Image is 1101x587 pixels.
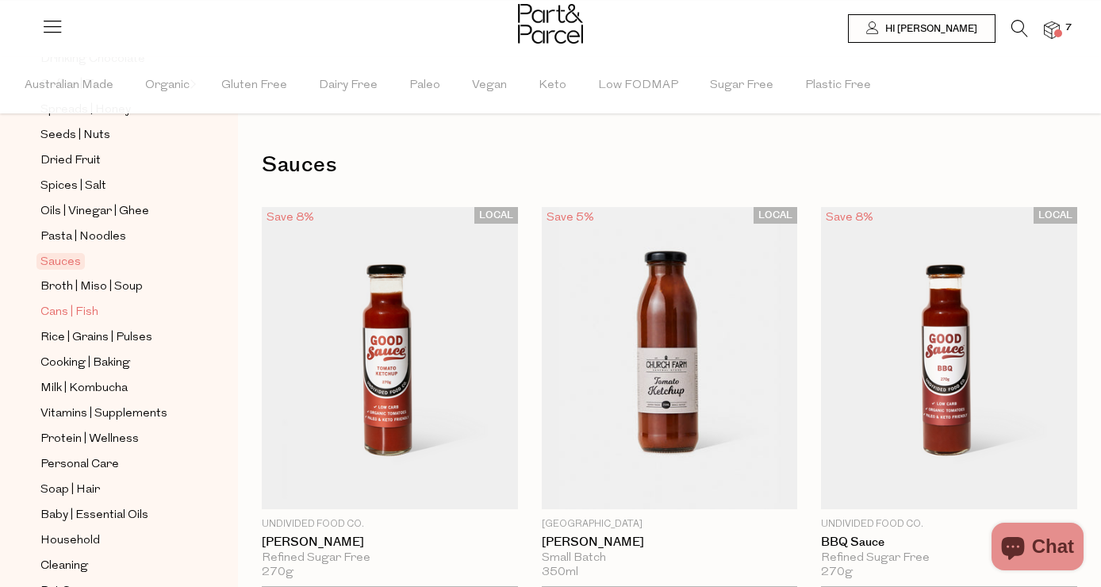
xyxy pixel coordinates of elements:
[40,404,185,424] a: Vitamins | Supplements
[1034,207,1077,224] span: LOCAL
[474,207,518,224] span: LOCAL
[40,277,185,297] a: Broth | Miso | Soup
[40,430,139,449] span: Protein | Wellness
[40,556,185,576] a: Cleaning
[40,354,130,373] span: Cooking | Baking
[40,505,185,525] a: Baby | Essential Oils
[40,177,106,196] span: Spices | Salt
[821,551,1077,566] div: Refined Sugar Free
[542,207,798,509] img: Tomato Ketchup
[821,535,1077,550] a: BBQ Sauce
[40,201,185,221] a: Oils | Vinegar | Ghee
[40,353,185,373] a: Cooking | Baking
[1044,21,1060,38] a: 7
[262,147,1077,183] h1: Sauces
[40,429,185,449] a: Protein | Wellness
[262,207,319,228] div: Save 8%
[821,517,1077,531] p: Undivided Food Co.
[542,207,599,228] div: Save 5%
[409,58,440,113] span: Paleo
[754,207,797,224] span: LOCAL
[40,252,185,271] a: Sauces
[542,517,798,531] p: [GEOGRAPHIC_DATA]
[710,58,773,113] span: Sugar Free
[40,506,148,525] span: Baby | Essential Oils
[518,4,583,44] img: Part&Parcel
[40,531,100,551] span: Household
[1061,21,1076,35] span: 7
[40,151,185,171] a: Dried Fruit
[221,58,287,113] span: Gluten Free
[40,278,143,297] span: Broth | Miso | Soup
[40,481,100,500] span: Soap | Hair
[40,152,101,171] span: Dried Fruit
[36,253,85,270] span: Sauces
[805,58,871,113] span: Plastic Free
[25,58,113,113] span: Australian Made
[848,14,996,43] a: Hi [PERSON_NAME]
[40,379,128,398] span: Milk | Kombucha
[40,202,149,221] span: Oils | Vinegar | Ghee
[40,480,185,500] a: Soap | Hair
[40,126,110,145] span: Seeds | Nuts
[262,535,518,550] a: [PERSON_NAME]
[539,58,566,113] span: Keto
[40,378,185,398] a: Milk | Kombucha
[821,207,1077,509] img: BBQ Sauce
[145,58,190,113] span: Organic
[542,535,798,550] a: [PERSON_NAME]
[40,557,88,576] span: Cleaning
[262,566,293,580] span: 270g
[40,303,98,322] span: Cans | Fish
[40,227,185,247] a: Pasta | Noodles
[881,22,977,36] span: Hi [PERSON_NAME]
[319,58,378,113] span: Dairy Free
[40,531,185,551] a: Household
[40,455,119,474] span: Personal Care
[821,566,853,580] span: 270g
[472,58,507,113] span: Vegan
[40,328,185,347] a: Rice | Grains | Pulses
[40,125,185,145] a: Seeds | Nuts
[262,517,518,531] p: Undivided Food Co.
[598,58,678,113] span: Low FODMAP
[40,228,126,247] span: Pasta | Noodles
[987,523,1088,574] inbox-online-store-chat: Shopify online store chat
[40,176,185,196] a: Spices | Salt
[821,207,878,228] div: Save 8%
[40,405,167,424] span: Vitamins | Supplements
[542,566,578,580] span: 350ml
[262,207,518,509] img: Tomato Ketchup
[40,328,152,347] span: Rice | Grains | Pulses
[40,302,185,322] a: Cans | Fish
[262,551,518,566] div: Refined Sugar Free
[40,455,185,474] a: Personal Care
[542,551,798,566] div: Small Batch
